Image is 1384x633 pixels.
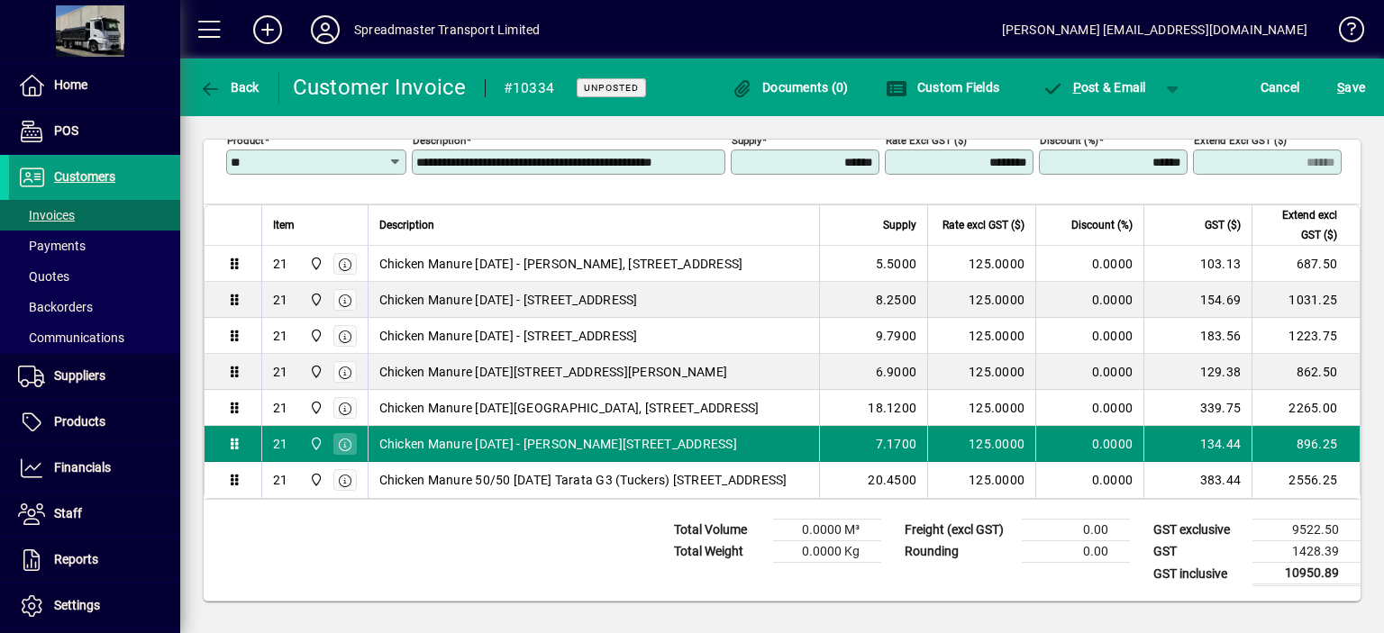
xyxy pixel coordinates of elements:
[732,80,849,95] span: Documents (0)
[584,82,639,94] span: Unposted
[54,460,111,475] span: Financials
[1022,520,1130,541] td: 0.00
[54,368,105,383] span: Suppliers
[379,255,743,273] span: Chicken Manure [DATE] - [PERSON_NAME], [STREET_ADDRESS]
[9,492,180,537] a: Staff
[1252,541,1361,563] td: 1428.39
[379,363,728,381] span: Chicken Manure [DATE][STREET_ADDRESS][PERSON_NAME]
[1143,282,1252,318] td: 154.69
[1333,71,1370,104] button: Save
[9,63,180,108] a: Home
[1143,246,1252,282] td: 103.13
[1252,354,1360,390] td: 862.50
[1040,134,1098,147] mat-label: Discount (%)
[1035,462,1143,498] td: 0.0000
[1252,462,1360,498] td: 2556.25
[1042,80,1146,95] span: ost & Email
[868,399,916,417] span: 18.1200
[1252,390,1360,426] td: 2265.00
[305,470,325,490] span: 965 State Highway 2
[1205,215,1241,235] span: GST ($)
[1033,71,1155,104] button: Post & Email
[379,291,638,309] span: Chicken Manure [DATE] - [STREET_ADDRESS]
[1194,134,1287,147] mat-label: Extend excl GST ($)
[773,541,881,563] td: 0.0000 Kg
[1143,354,1252,390] td: 129.38
[868,471,916,489] span: 20.4500
[1035,246,1143,282] td: 0.0000
[1035,318,1143,354] td: 0.0000
[273,363,288,381] div: 21
[296,14,354,46] button: Profile
[1143,462,1252,498] td: 383.44
[199,80,259,95] span: Back
[665,520,773,541] td: Total Volume
[1144,541,1252,563] td: GST
[1325,4,1361,62] a: Knowledge Base
[273,255,288,273] div: 21
[9,261,180,292] a: Quotes
[883,215,916,235] span: Supply
[54,506,82,520] span: Staff
[1337,73,1365,102] span: ave
[1252,563,1361,585] td: 10950.89
[54,598,100,612] span: Settings
[180,71,279,104] app-page-header-button: Back
[939,327,1024,345] div: 125.0000
[54,169,115,184] span: Customers
[1252,520,1361,541] td: 9522.50
[18,239,86,253] span: Payments
[239,14,296,46] button: Add
[9,231,180,261] a: Payments
[876,363,917,381] span: 6.9000
[273,471,288,489] div: 21
[9,400,180,445] a: Products
[305,290,325,310] span: 965 State Highway 2
[54,77,87,92] span: Home
[1144,520,1252,541] td: GST exclusive
[273,399,288,417] div: 21
[727,71,853,104] button: Documents (0)
[305,326,325,346] span: 965 State Highway 2
[379,435,737,453] span: Chicken Manure [DATE] - [PERSON_NAME][STREET_ADDRESS]
[379,471,788,489] span: Chicken Manure 50/50 [DATE] Tarata G3 (Tuckers) [STREET_ADDRESS]
[195,71,264,104] button: Back
[1252,246,1360,282] td: 687.50
[305,254,325,274] span: 965 State Highway 2
[379,327,638,345] span: Chicken Manure [DATE] - [STREET_ADDRESS]
[876,435,917,453] span: 7.1700
[504,74,555,103] div: #10334
[896,520,1022,541] td: Freight (excl GST)
[1252,426,1360,462] td: 896.25
[379,215,434,235] span: Description
[9,200,180,231] a: Invoices
[886,134,967,147] mat-label: Rate excl GST ($)
[1263,205,1337,245] span: Extend excl GST ($)
[939,255,1024,273] div: 125.0000
[1022,541,1130,563] td: 0.00
[876,291,917,309] span: 8.2500
[1144,563,1252,585] td: GST inclusive
[18,330,124,345] span: Communications
[1035,354,1143,390] td: 0.0000
[305,398,325,418] span: 965 State Highway 2
[939,399,1024,417] div: 125.0000
[305,434,325,454] span: 965 State Highway 2
[54,123,78,138] span: POS
[9,538,180,583] a: Reports
[942,215,1024,235] span: Rate excl GST ($)
[732,134,761,147] mat-label: Supply
[9,322,180,353] a: Communications
[773,520,881,541] td: 0.0000 M³
[379,399,760,417] span: Chicken Manure [DATE][GEOGRAPHIC_DATA], [STREET_ADDRESS]
[1002,15,1307,44] div: [PERSON_NAME] [EMAIL_ADDRESS][DOMAIN_NAME]
[939,363,1024,381] div: 125.0000
[1261,73,1300,102] span: Cancel
[273,215,295,235] span: Item
[1035,282,1143,318] td: 0.0000
[896,541,1022,563] td: Rounding
[876,255,917,273] span: 5.5000
[1256,71,1305,104] button: Cancel
[876,327,917,345] span: 9.7900
[9,583,180,628] a: Settings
